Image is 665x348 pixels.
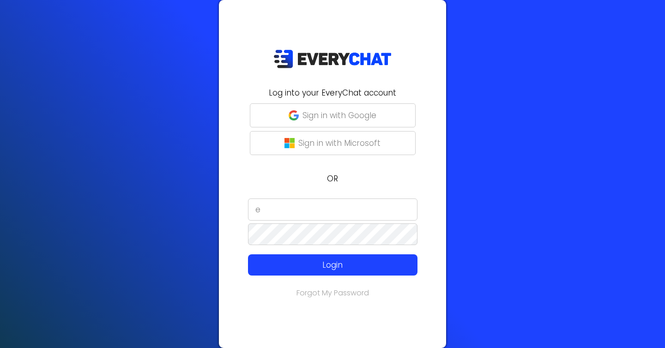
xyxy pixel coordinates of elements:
[296,288,369,298] a: Forgot My Password
[302,109,376,121] p: Sign in with Google
[250,131,416,155] button: Sign in with Microsoft
[273,49,392,68] img: EveryChat_logo_dark.png
[224,173,441,185] p: OR
[298,137,381,149] p: Sign in with Microsoft
[265,259,400,271] p: Login
[248,254,417,276] button: Login
[250,103,416,127] button: Sign in with Google
[284,138,295,148] img: microsoft-logo.png
[289,110,299,120] img: google-g.png
[248,198,417,221] input: Email
[224,87,441,99] h2: Log into your EveryChat account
